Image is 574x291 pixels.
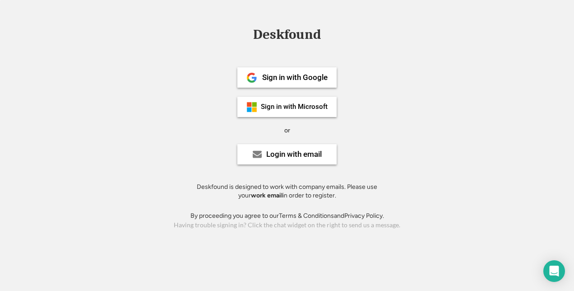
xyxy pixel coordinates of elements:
div: Sign in with Microsoft [261,103,328,110]
div: By proceeding you agree to our and [190,211,384,221]
strong: work email [251,192,282,199]
div: Login with email [266,150,322,158]
img: 1024px-Google__G__Logo.svg.png [246,72,257,83]
a: Terms & Conditions [279,212,334,220]
div: Sign in with Google [262,74,328,81]
div: Deskfound [249,28,325,42]
div: Open Intercom Messenger [543,260,565,282]
div: Deskfound is designed to work with company emails. Please use your in order to register. [185,183,389,200]
div: or [284,126,290,135]
a: Privacy Policy. [344,212,384,220]
img: ms-symbollockup_mssymbol_19.png [246,102,257,113]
